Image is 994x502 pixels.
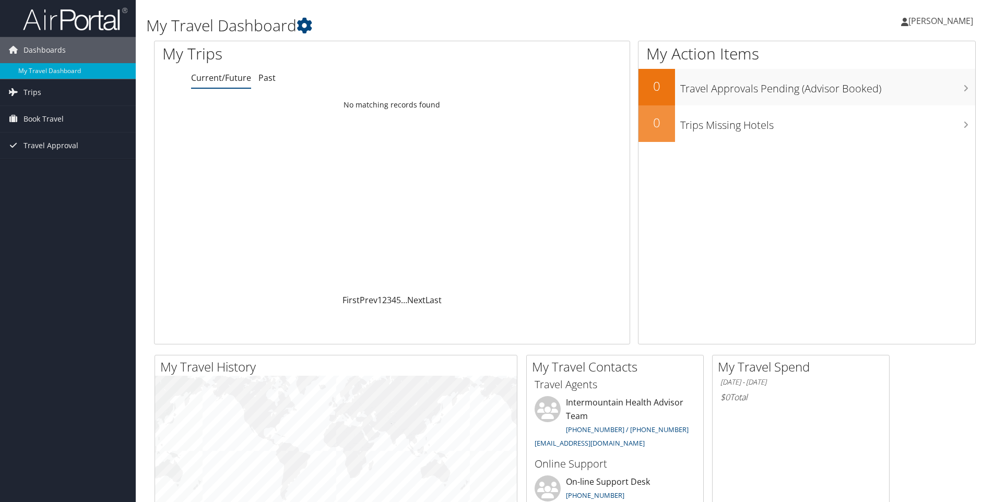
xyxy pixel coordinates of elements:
[23,106,64,132] span: Book Travel
[23,7,127,31] img: airportal-logo.png
[407,294,425,306] a: Next
[638,43,975,65] h1: My Action Items
[23,133,78,159] span: Travel Approval
[638,114,675,132] h2: 0
[638,69,975,105] a: 0Travel Approvals Pending (Advisor Booked)
[377,294,382,306] a: 1
[638,77,675,95] h2: 0
[392,294,396,306] a: 4
[720,391,881,403] h6: Total
[425,294,442,306] a: Last
[401,294,407,306] span: …
[566,425,689,434] a: [PHONE_NUMBER] / [PHONE_NUMBER]
[908,15,973,27] span: [PERSON_NAME]
[718,358,889,376] h2: My Travel Spend
[382,294,387,306] a: 2
[387,294,392,306] a: 3
[720,377,881,387] h6: [DATE] - [DATE]
[532,358,703,376] h2: My Travel Contacts
[535,377,695,392] h3: Travel Agents
[23,79,41,105] span: Trips
[901,5,984,37] a: [PERSON_NAME]
[258,72,276,83] a: Past
[680,113,975,133] h3: Trips Missing Hotels
[360,294,377,306] a: Prev
[23,37,66,63] span: Dashboards
[638,105,975,142] a: 0Trips Missing Hotels
[720,391,730,403] span: $0
[146,15,704,37] h1: My Travel Dashboard
[191,72,251,83] a: Current/Future
[535,457,695,471] h3: Online Support
[566,491,624,500] a: [PHONE_NUMBER]
[155,95,630,114] td: No matching records found
[162,43,424,65] h1: My Trips
[680,76,975,96] h3: Travel Approvals Pending (Advisor Booked)
[396,294,401,306] a: 5
[342,294,360,306] a: First
[535,438,645,448] a: [EMAIL_ADDRESS][DOMAIN_NAME]
[529,396,701,452] li: Intermountain Health Advisor Team
[160,358,517,376] h2: My Travel History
